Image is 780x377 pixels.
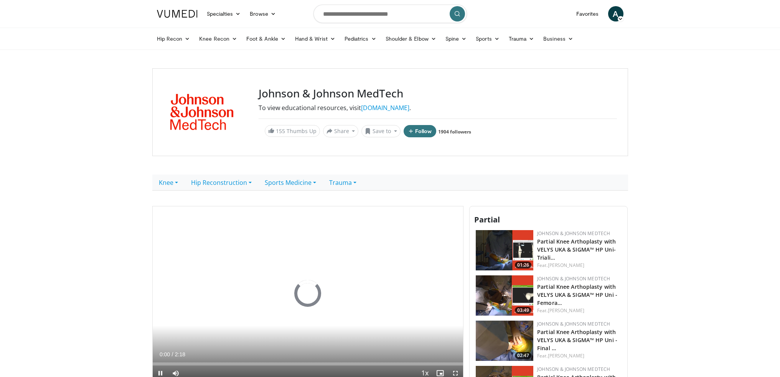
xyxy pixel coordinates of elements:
[539,31,578,46] a: Business
[361,125,401,137] button: Save to
[548,262,584,268] a: [PERSON_NAME]
[537,307,621,314] div: Feat.
[537,366,610,372] a: Johnson & Johnson MedTech
[537,321,610,327] a: Johnson & Johnson MedTech
[152,175,185,191] a: Knee
[537,352,621,359] div: Feat.
[152,31,195,46] a: Hip Recon
[160,351,170,357] span: 0:00
[265,125,320,137] a: 155 Thumbs Up
[340,31,381,46] a: Pediatrics
[548,307,584,314] a: [PERSON_NAME]
[471,31,504,46] a: Sports
[548,352,584,359] a: [PERSON_NAME]
[404,125,437,137] button: Follow
[175,351,185,357] span: 2:18
[515,352,531,359] span: 02:47
[537,283,617,306] a: Partial Knee Arthoplasty with VELYS UKA & SIGMA™ HP Uni - Femora…
[259,87,617,100] h3: Johnson & Johnson MedTech
[441,31,471,46] a: Spine
[290,31,340,46] a: Hand & Wrist
[537,230,610,237] a: Johnson & Johnson MedTech
[202,6,246,21] a: Specialties
[537,275,610,282] a: Johnson & Johnson MedTech
[172,351,173,357] span: /
[537,328,617,352] a: Partial Knee Arthoplasty with VELYS UKA & SIGMA™ HP Uni - Final …
[153,362,463,365] div: Progress Bar
[242,31,290,46] a: Foot & Ankle
[195,31,242,46] a: Knee Recon
[572,6,604,21] a: Favorites
[537,238,616,261] a: Partial Knee Arthoplasty with VELYS UKA & SIGMA™ HP Uni- Triali…
[276,127,285,135] span: 155
[504,31,539,46] a: Trauma
[608,6,623,21] a: A
[476,230,533,270] a: 01:26
[537,262,621,269] div: Feat.
[259,103,617,112] div: To view educational resources, visit .
[476,275,533,316] img: 13513cbe-2183-4149-ad2a-2a4ce2ec625a.png.150x105_q85_crop-smart_upscale.png
[381,31,441,46] a: Shoulder & Elbow
[438,128,471,135] a: 1904 followers
[515,262,531,268] span: 01:26
[476,275,533,316] a: 03:49
[474,214,500,225] span: Partial
[515,307,531,314] span: 03:49
[313,5,467,23] input: Search topics, interventions
[157,10,198,18] img: VuMedi Logo
[476,321,533,361] a: 02:47
[185,175,258,191] a: Hip Reconstruction
[476,321,533,361] img: 2dac1888-fcb6-4628-a152-be974a3fbb82.png.150x105_q85_crop-smart_upscale.png
[245,6,280,21] a: Browse
[361,104,409,112] a: [DOMAIN_NAME]
[476,230,533,270] img: 54517014-b7e0-49d7-8366-be4d35b6cc59.png.150x105_q85_crop-smart_upscale.png
[323,175,363,191] a: Trauma
[323,125,359,137] button: Share
[258,175,323,191] a: Sports Medicine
